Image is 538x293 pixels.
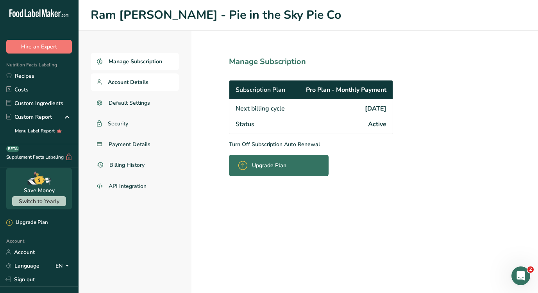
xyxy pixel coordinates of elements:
[13,61,122,69] div: Welcome to Food Label Maker🙌
[108,78,148,86] span: Account Details
[91,53,179,70] a: Manage Subscription
[12,233,18,239] button: Emoji picker
[137,3,151,17] div: Close
[236,120,254,129] span: Status
[38,10,76,18] p: Active 10h ago
[37,233,43,239] button: Upload attachment
[6,45,128,96] div: Hey Ram 👋Welcome to Food Label Maker🙌Take a look around! If you have any questions, just reply to...
[229,140,427,148] p: Turn Off Subscription Auto Renewal
[109,99,150,107] span: Default Settings
[13,73,122,88] div: Take a look around! If you have any questions, just reply to this message.
[6,259,39,273] a: Language
[38,4,89,10] h1: [PERSON_NAME]
[236,85,285,95] span: Subscription Plan
[306,85,386,95] span: Pro Plan - Monthly Payment
[13,98,74,103] div: [PERSON_NAME] • [DATE]
[13,50,122,57] div: Hey Ram 👋
[24,186,55,195] div: Save Money
[365,104,386,113] span: [DATE]
[511,266,530,285] iframe: Intercom live chat
[91,156,179,174] a: Billing History
[229,56,427,68] h1: Manage Subscription
[252,161,286,170] span: Upgrade Plan
[6,219,48,227] div: Upgrade Plan
[22,4,35,17] img: Profile image for Aya
[109,57,162,66] span: Manage Subscription
[134,230,147,243] button: Send a message…
[6,113,52,121] div: Custom Report
[55,261,72,270] div: EN
[19,198,59,205] span: Switch to Yearly
[368,120,386,129] span: Active
[7,217,150,230] textarea: Message…
[109,182,147,190] span: API Integration
[91,177,179,196] a: API Integration
[91,115,179,132] a: Security
[236,104,285,113] span: Next billing cycle
[91,136,179,153] a: Payment Details
[91,73,179,91] a: Account Details
[91,94,179,112] a: Default Settings
[6,146,19,152] div: BETA
[6,40,72,54] button: Hire an Expert
[6,45,150,114] div: Aya says…
[25,233,31,239] button: Gif picker
[12,196,66,206] button: Switch to Yearly
[527,266,534,273] span: 2
[109,140,150,148] span: Payment Details
[109,161,145,169] span: Billing History
[5,3,20,18] button: go back
[108,120,128,128] span: Security
[122,3,137,18] button: Home
[91,6,525,24] h1: Ram [PERSON_NAME] - Pie in the Sky Pie Co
